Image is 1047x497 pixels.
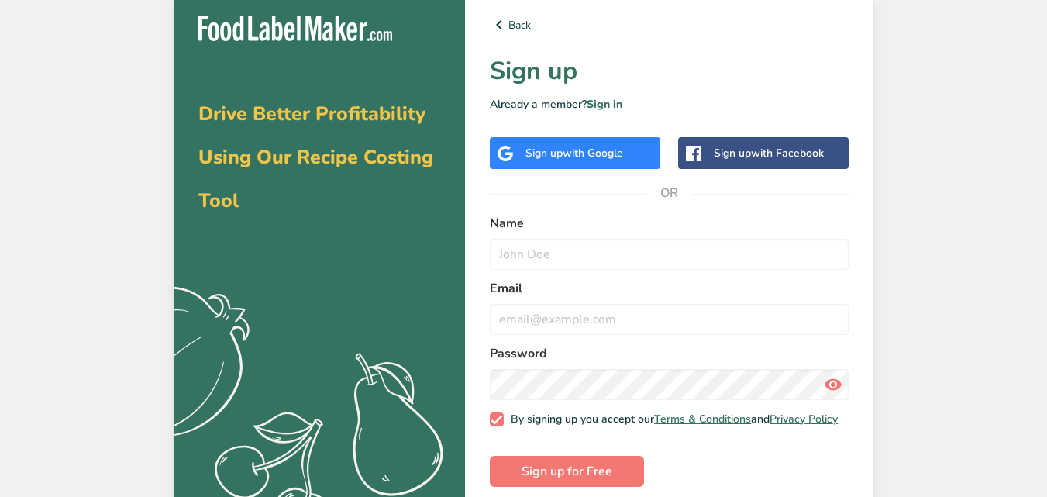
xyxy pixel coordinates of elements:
[587,97,622,112] a: Sign in
[522,462,612,481] span: Sign up for Free
[198,101,433,214] span: Drive Better Profitability Using Our Recipe Costing Tool
[198,16,392,41] img: Food Label Maker
[490,304,849,335] input: email@example.com
[490,239,849,270] input: John Doe
[490,279,849,298] label: Email
[563,146,623,160] span: with Google
[490,456,644,487] button: Sign up for Free
[490,53,849,90] h1: Sign up
[654,412,751,426] a: Terms & Conditions
[490,96,849,112] p: Already a member?
[490,214,849,233] label: Name
[490,344,849,363] label: Password
[714,145,824,161] div: Sign up
[504,412,839,426] span: By signing up you accept our and
[770,412,838,426] a: Privacy Policy
[751,146,824,160] span: with Facebook
[646,170,693,216] span: OR
[490,16,849,34] a: Back
[525,145,623,161] div: Sign up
